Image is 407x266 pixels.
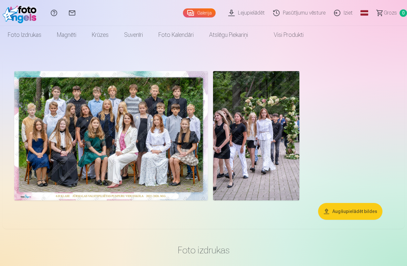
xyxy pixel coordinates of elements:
[151,26,201,44] a: Foto kalendāri
[400,9,407,17] span: 0
[49,26,84,44] a: Magnēti
[84,26,116,44] a: Krūzes
[201,26,256,44] a: Atslēgu piekariņi
[318,203,382,220] button: Augšupielādēt bildes
[3,3,40,23] img: /fa3
[384,9,397,17] span: Grozs
[183,8,216,17] a: Galerija
[256,26,311,44] a: Visi produkti
[15,244,392,256] h3: Foto izdrukas
[116,26,151,44] a: Suvenīri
